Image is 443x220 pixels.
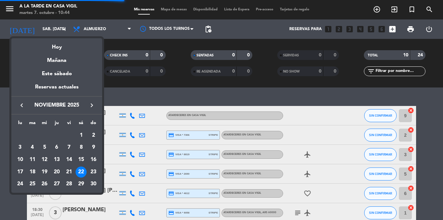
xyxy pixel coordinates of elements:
[38,166,51,178] td: 19 de noviembre de 2025
[88,130,99,141] div: 2
[87,154,100,166] td: 16 de noviembre de 2025
[76,154,87,165] div: 15
[39,154,50,165] div: 12
[75,129,88,142] td: 1 de noviembre de 2025
[87,142,100,154] td: 9 de noviembre de 2025
[51,154,62,165] div: 13
[26,178,39,191] td: 25 de noviembre de 2025
[38,119,51,129] th: miércoles
[26,119,39,129] th: martes
[15,154,26,165] div: 10
[14,178,26,191] td: 24 de noviembre de 2025
[26,142,39,154] td: 4 de noviembre de 2025
[16,101,28,110] button: keyboard_arrow_left
[14,154,26,166] td: 10 de noviembre de 2025
[51,167,62,178] div: 20
[15,167,26,178] div: 17
[75,142,88,154] td: 8 de noviembre de 2025
[88,179,99,190] div: 30
[87,119,100,129] th: domingo
[26,166,39,178] td: 18 de noviembre de 2025
[38,178,51,191] td: 26 de noviembre de 2025
[88,142,99,153] div: 9
[75,119,88,129] th: sábado
[15,142,26,153] div: 3
[51,119,63,129] th: jueves
[63,119,75,129] th: viernes
[76,130,87,141] div: 1
[76,167,87,178] div: 22
[26,154,39,166] td: 11 de noviembre de 2025
[14,142,26,154] td: 3 de noviembre de 2025
[27,167,38,178] div: 18
[87,166,100,178] td: 23 de noviembre de 2025
[11,65,102,83] div: Este sábado
[88,167,99,178] div: 23
[75,166,88,178] td: 22 de noviembre de 2025
[27,179,38,190] div: 25
[38,142,51,154] td: 5 de noviembre de 2025
[51,178,63,191] td: 27 de noviembre de 2025
[64,142,75,153] div: 7
[88,101,96,109] i: keyboard_arrow_right
[63,154,75,166] td: 14 de noviembre de 2025
[63,142,75,154] td: 7 de noviembre de 2025
[63,166,75,178] td: 21 de noviembre de 2025
[51,154,63,166] td: 13 de noviembre de 2025
[51,166,63,178] td: 20 de noviembre de 2025
[88,154,99,165] div: 16
[18,101,26,109] i: keyboard_arrow_left
[76,179,87,190] div: 29
[11,83,102,96] div: Reservas actuales
[64,179,75,190] div: 28
[75,178,88,191] td: 29 de noviembre de 2025
[64,154,75,165] div: 14
[87,178,100,191] td: 30 de noviembre de 2025
[27,142,38,153] div: 4
[11,38,102,52] div: Hoy
[38,154,51,166] td: 12 de noviembre de 2025
[11,52,102,65] div: Mañana
[51,179,62,190] div: 27
[27,154,38,165] div: 11
[15,179,26,190] div: 24
[39,142,50,153] div: 5
[14,119,26,129] th: lunes
[51,142,63,154] td: 6 de noviembre de 2025
[14,166,26,178] td: 17 de noviembre de 2025
[28,101,86,110] span: noviembre 2025
[64,167,75,178] div: 21
[51,142,62,153] div: 6
[87,129,100,142] td: 2 de noviembre de 2025
[63,178,75,191] td: 28 de noviembre de 2025
[39,179,50,190] div: 26
[76,142,87,153] div: 8
[14,129,75,142] td: NOV.
[75,154,88,166] td: 15 de noviembre de 2025
[86,101,98,110] button: keyboard_arrow_right
[39,167,50,178] div: 19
